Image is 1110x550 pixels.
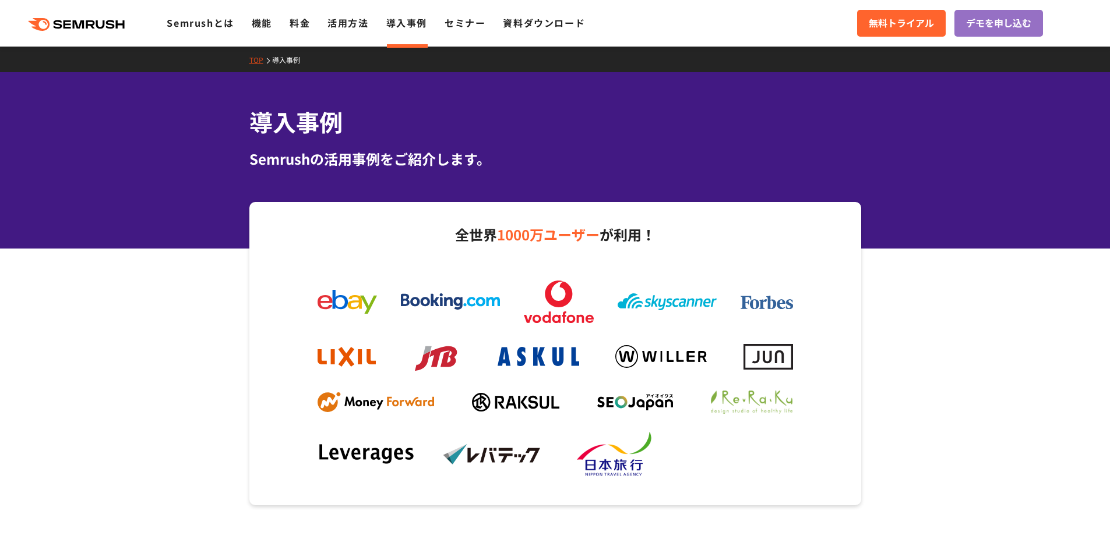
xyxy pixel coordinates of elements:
img: booking [401,293,500,310]
a: 料金 [290,16,310,30]
img: jtb [412,340,461,374]
a: 機能 [252,16,272,30]
a: 無料トライアル [857,10,946,37]
img: mf [318,392,434,413]
a: 導入事例 [386,16,427,30]
a: Semrushとは [167,16,234,30]
img: willer [615,345,707,368]
img: jun [743,344,793,369]
img: ReRaKu [711,391,792,414]
img: leverages [318,443,417,466]
div: Semrushの活用事例をご紹介します。 [249,148,861,169]
img: forbes [741,296,793,310]
a: セミナー [445,16,485,30]
span: デモを申し込む [966,16,1031,31]
a: 活用方法 [327,16,368,30]
h1: 導入事例 [249,105,861,139]
img: dummy [693,442,792,467]
img: askul [498,347,579,366]
img: ebay [318,290,377,314]
a: 導入事例 [272,55,309,65]
img: vodafone [524,281,594,323]
a: TOP [249,55,272,65]
img: raksul [472,393,559,411]
img: seojapan [597,394,673,410]
span: 無料トライアル [869,16,934,31]
img: nta [568,431,667,478]
a: 資料ダウンロード [503,16,585,30]
img: skyscanner [618,293,717,310]
a: デモを申し込む [954,10,1043,37]
img: levtech [443,443,542,465]
p: 全世界 が利用！ [306,222,805,247]
span: 1000万ユーザー [497,224,600,244]
img: lixil [318,347,376,367]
